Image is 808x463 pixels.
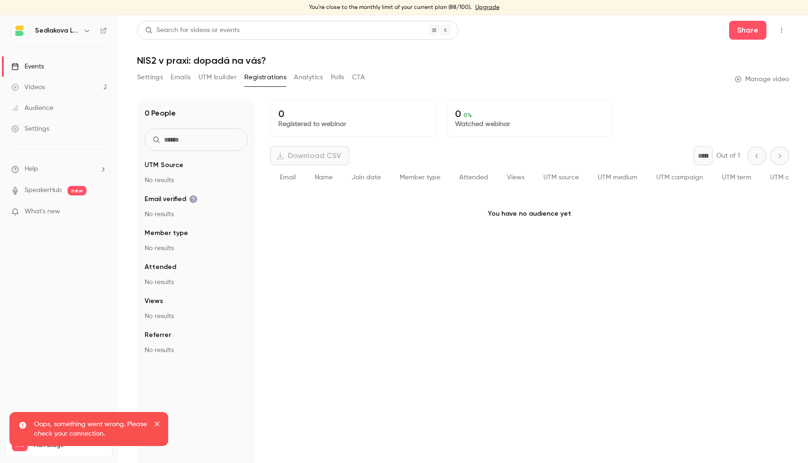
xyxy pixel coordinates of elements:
[25,164,38,174] span: Help
[507,174,524,181] span: Views
[145,278,248,287] p: No results
[171,70,190,85] button: Emails
[145,160,248,355] section: facet-groups
[11,83,45,92] div: Videos
[11,164,107,174] li: help-dropdown-opener
[145,228,188,238] span: Member type
[11,62,44,71] div: Events
[331,70,344,85] button: Polls
[11,103,53,113] div: Audience
[11,124,49,134] div: Settings
[145,262,176,272] span: Attended
[598,174,637,181] span: UTM medium
[12,23,27,38] img: Sedlakova Legal
[145,176,248,185] p: No results
[145,160,183,170] span: UTM Source
[475,4,499,11] a: Upgrade
[145,244,248,253] p: No results
[722,174,751,181] span: UTM term
[34,420,147,438] p: Oops, something went wrong. Please check your connection.
[145,311,248,321] p: No results
[315,174,333,181] span: Name
[352,70,365,85] button: CTA
[145,296,163,306] span: Views
[459,174,488,181] span: Attended
[280,174,296,181] span: Email
[95,208,107,216] iframe: Noticeable Trigger
[270,190,789,237] p: You have no audience yet
[455,119,604,129] p: Watched webinar
[455,108,604,119] p: 0
[729,21,766,40] button: Share
[543,174,579,181] span: UTM source
[244,70,286,85] button: Registrations
[735,75,789,84] a: Manage video
[278,119,428,129] p: Registered to webinar
[154,420,161,431] button: close
[145,108,176,119] h1: 0 People
[464,112,472,118] span: 0 %
[352,174,381,181] span: Join date
[25,185,62,195] a: SpeakerHub
[656,174,703,181] span: UTM campaign
[145,210,248,219] p: No results
[400,174,440,181] span: Member type
[145,194,198,204] span: Email verified
[137,55,789,66] h1: NIS2 v praxi: dopadá na vás?
[198,70,237,85] button: UTM builder
[25,207,60,217] span: What's new
[145,25,240,35] div: Search for videos or events
[68,186,86,195] span: new
[278,108,428,119] p: 0
[35,26,79,35] h6: Sedlakova Legal
[137,70,163,85] button: Settings
[145,345,248,355] p: No results
[716,151,740,160] p: Out of 1
[294,70,323,85] button: Analytics
[145,330,171,340] span: Referrer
